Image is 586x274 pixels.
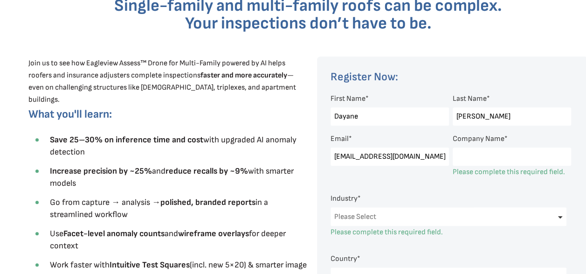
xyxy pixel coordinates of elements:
[50,166,152,176] strong: Increase precision by ~25%
[50,166,294,188] span: and with smarter models
[63,229,165,239] strong: Facet-level anomaly counts
[110,260,190,270] strong: Intuitive Test Squares
[50,197,268,219] span: Go from capture → analysis → in a streamlined workflow
[50,135,296,157] span: with upgraded AI anomaly detection
[331,228,443,237] label: Please complete this required field.
[50,135,203,145] strong: Save 25–30% on inference time and cost
[453,168,565,176] label: Please complete this required field.
[331,94,365,103] span: First Name
[453,94,487,103] span: Last Name
[28,107,112,121] span: What you'll learn:
[453,134,504,143] span: Company Name
[331,194,358,203] span: Industry
[200,70,287,79] strong: faster and more accurately
[165,166,248,176] strong: reduce recalls by ~9%
[185,14,432,34] span: Your inspections don’t have to be.
[160,197,255,207] strong: polished, branded reports
[178,229,249,239] strong: wireframe overlays
[50,229,286,251] span: Use and for deeper context
[331,70,398,84] span: Register Now:
[28,58,296,104] span: Join us to see how Eagleview Assess™ Drone for Multi-Family powered by AI helps roofers and insur...
[331,254,357,263] span: Country
[331,134,349,143] span: Email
